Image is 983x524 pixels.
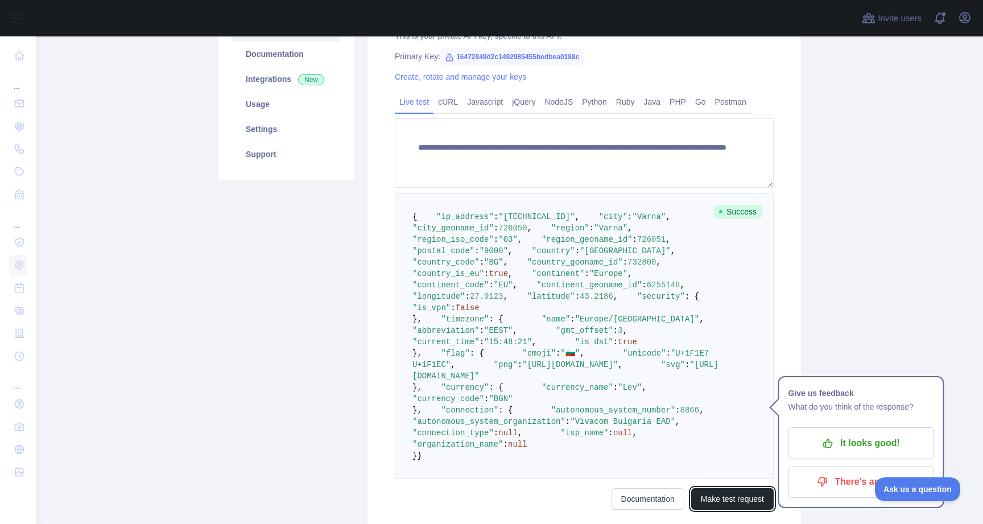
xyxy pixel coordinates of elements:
h1: Give us feedback [788,386,934,400]
span: "region" [551,224,589,233]
span: "connection_type" [412,428,494,438]
span: , [699,406,704,415]
span: 3 [618,326,622,335]
a: jQuery [507,93,540,111]
span: : [613,337,618,346]
span: : [675,406,680,415]
span: } [412,451,417,460]
span: 732800 [627,258,656,267]
span: "gmt_offset" [556,326,613,335]
span: , [580,349,584,358]
span: "latitude" [527,292,575,301]
span: : [575,246,580,255]
span: "postal_code" [412,246,474,255]
a: NodeJS [540,93,577,111]
p: It looks good! [797,434,926,453]
span: : [494,235,498,244]
span: 16472849d2c1492985455bedbea0188c [440,48,584,65]
div: ... [9,68,27,91]
span: }, [412,315,422,324]
span: : [494,212,498,221]
button: Make test request [691,488,774,510]
span: "is_dst" [575,337,613,346]
span: , [527,224,532,233]
span: "country_geoname_id" [527,258,623,267]
span: "autonomous_system_organization" [412,417,565,426]
span: 726051 [637,235,666,244]
span: true [618,337,637,346]
span: , [513,280,517,290]
a: Documentation [612,488,684,510]
span: "Vivacom Bulgaria EAD" [570,417,675,426]
a: Javascript [462,93,507,111]
span: "continent_code" [412,280,489,290]
span: null [613,428,633,438]
a: Live test [395,93,433,111]
span: : [484,394,489,403]
span: : { [470,349,484,358]
span: , [666,235,670,244]
span: : [494,428,498,438]
span: "region_iso_code" [412,235,494,244]
span: "9000" [480,246,508,255]
a: Documentation [232,42,340,67]
span: "EEST" [484,326,513,335]
span: : [503,440,508,449]
span: , [518,428,522,438]
span: , [618,360,622,369]
a: Usage [232,92,340,117]
span: } [417,451,422,460]
span: "emoji" [522,349,556,358]
span: }, [412,383,422,392]
span: "autonomous_system_number" [551,406,675,415]
span: , [508,269,513,278]
span: , [503,292,508,301]
a: cURL [433,93,462,111]
span: 726050 [498,224,527,233]
span: "country_code" [412,258,480,267]
span: "flag" [441,349,469,358]
span: { [412,212,417,221]
span: "[GEOGRAPHIC_DATA]" [580,246,671,255]
span: : [484,269,489,278]
span: Invite users [878,12,922,25]
button: It looks good! [788,427,934,459]
span: : [623,258,627,267]
span: "currency" [441,383,489,392]
span: "svg" [661,360,685,369]
span: , [680,280,685,290]
p: What do you think of the response? [788,400,934,414]
span: , [575,212,580,221]
span: "Lev" [618,383,642,392]
a: Integrations New [232,67,340,92]
span: "continent" [532,269,584,278]
span: , [513,326,517,335]
span: "abbreviation" [412,326,480,335]
span: "isp_name" [560,428,608,438]
span: "15:48:21" [484,337,532,346]
span: , [613,292,618,301]
a: Settings [232,117,340,142]
span: "BG" [484,258,503,267]
span: "is_vpn" [412,303,451,312]
span: "png" [494,360,518,369]
span: : [666,349,671,358]
span: : { [489,383,503,392]
button: There's an issue [788,466,934,498]
span: "city" [599,212,627,221]
span: "currency_code" [412,394,484,403]
span: }, [412,349,422,358]
span: "country" [532,246,575,255]
span: : [613,383,618,392]
span: }, [412,406,422,415]
span: : [570,315,575,324]
span: "name" [542,315,570,324]
span: : [480,326,484,335]
span: : { [489,315,503,324]
span: , [642,383,646,392]
span: "ip_address" [436,212,494,221]
span: "country_is_eu" [412,269,484,278]
span: "03" [498,235,518,244]
span: : [465,292,469,301]
span: 27.9123 [470,292,503,301]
